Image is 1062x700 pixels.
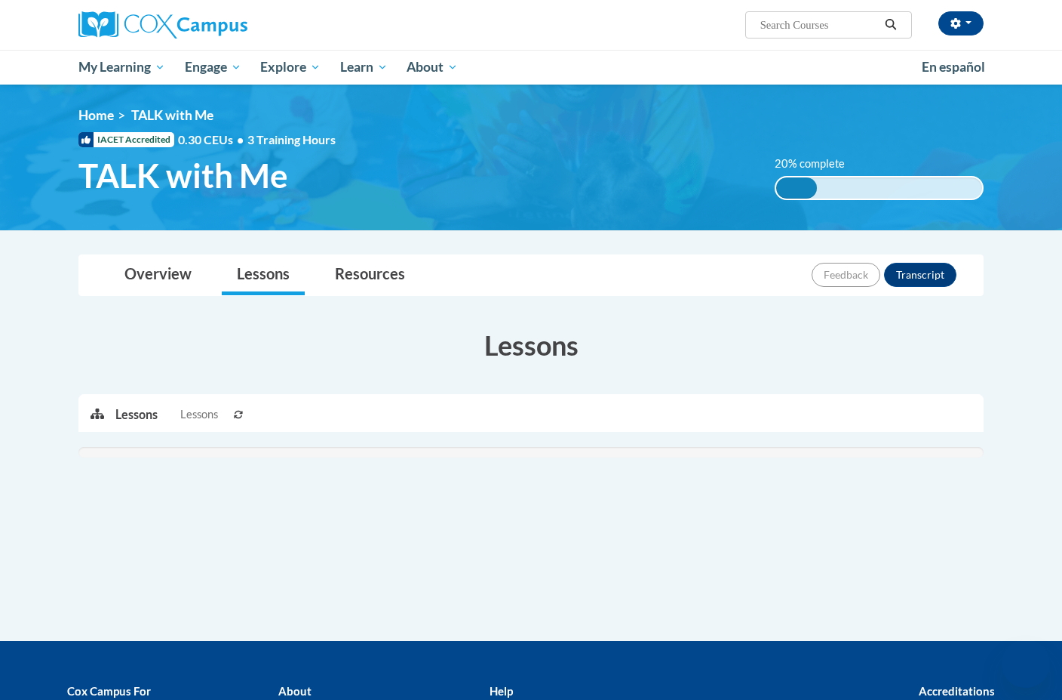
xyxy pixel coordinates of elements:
[759,16,879,34] input: Search Courses
[175,50,251,85] a: Engage
[78,11,365,39] a: Cox Campus
[178,131,247,148] span: 0.30 CEUs
[78,326,984,364] h3: Lessons
[884,263,956,287] button: Transcript
[78,58,165,76] span: My Learning
[109,255,207,295] a: Overview
[919,684,995,698] b: Accreditations
[250,50,330,85] a: Explore
[180,406,218,423] span: Lessons
[78,156,288,196] span: TALK with Me
[812,263,880,287] button: Feedback
[340,58,388,76] span: Learn
[237,132,244,146] span: •
[247,132,336,146] span: 3 Training Hours
[67,684,151,698] b: Cox Campus For
[78,107,114,123] a: Home
[56,50,1006,85] div: Main menu
[938,11,984,35] button: Account Settings
[278,684,312,698] b: About
[776,177,818,199] div: 20% complete
[78,11,247,39] img: Cox Campus
[912,51,995,83] a: En español
[922,59,985,75] span: En español
[879,16,902,34] button: Search
[185,58,241,76] span: Engage
[397,50,468,85] a: About
[222,255,305,295] a: Lessons
[78,132,174,147] span: IACET Accredited
[260,58,321,76] span: Explore
[69,50,175,85] a: My Learning
[407,58,458,76] span: About
[1002,640,1050,688] iframe: Button to launch messaging window
[775,156,861,172] label: 20% complete
[131,107,213,123] span: TALK with Me
[320,255,420,295] a: Resources
[330,50,397,85] a: Learn
[490,684,513,698] b: Help
[115,406,158,423] p: Lessons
